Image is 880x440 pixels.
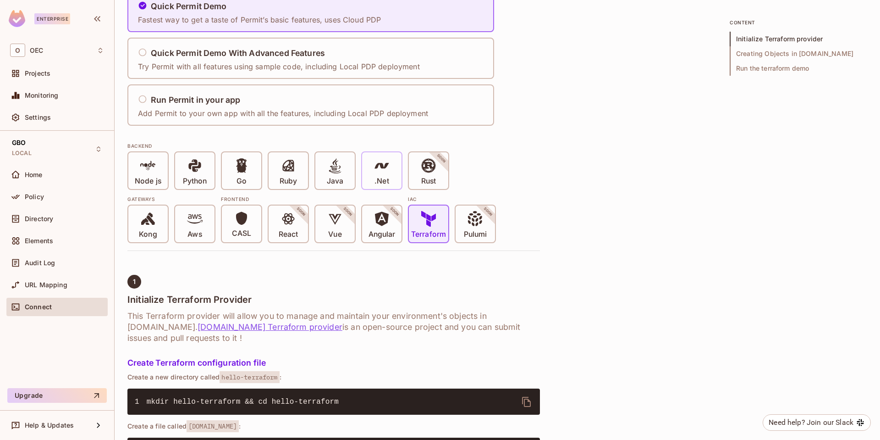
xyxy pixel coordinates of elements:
div: Frontend [221,195,402,203]
button: delete [516,391,538,413]
span: Settings [25,114,51,121]
span: LOCAL [12,150,32,157]
p: .Net [374,177,389,186]
p: Angular [368,230,396,239]
h5: Run Permit in your app [151,95,240,105]
img: SReyMgAAAABJRU5ErkJggg== [9,10,25,27]
span: SOON [470,194,506,230]
span: Monitoring [25,92,59,99]
span: Workspace: OEC [30,47,43,54]
h6: This Terraform provider will allow you to manage and maintain your environment's objects in [DOMA... [127,311,540,344]
p: Try Permit with all features using sample code, including Local PDP deployment [138,61,420,72]
p: Go [236,177,247,186]
span: Elements [25,237,53,245]
p: Terraform [411,230,446,239]
p: content [730,19,867,26]
span: Home [25,171,43,178]
p: Fastest way to get a taste of Permit’s basic features, uses Cloud PDP [138,15,381,25]
div: Need help? Join our Slack [769,417,853,428]
h5: Quick Permit Demo With Advanced Features [151,49,325,58]
p: React [279,230,298,239]
span: hello-terraform [220,371,279,383]
p: Create a file called : [127,422,540,430]
h4: Initialize Terraform Provider [127,294,540,305]
span: GBO [12,139,26,146]
span: Directory [25,215,53,223]
p: Create a new directory called : [127,373,540,381]
p: Kong [139,230,157,239]
span: SOON [330,194,366,230]
span: Run the terraform demo [730,61,867,76]
span: URL Mapping [25,281,67,289]
p: Vue [328,230,341,239]
button: Upgrade [7,388,107,403]
span: Policy [25,193,44,201]
div: Enterprise [34,13,70,24]
p: Node js [135,177,161,186]
h5: Create Terraform configuration file [127,358,540,368]
span: Creating Objects in [DOMAIN_NAME] [730,46,867,61]
span: mkdir hello-terraform && cd hello-terraform [147,398,339,406]
p: Ruby [280,177,297,186]
span: [DOMAIN_NAME] [187,420,239,432]
div: Gateways [127,195,215,203]
p: Add Permit to your own app with all the features, including Local PDP deployment [138,108,428,118]
span: Audit Log [25,259,55,267]
span: Connect [25,303,52,311]
span: SOON [283,194,319,230]
p: Pulumi [464,230,487,239]
h5: Quick Permit Demo [151,2,227,11]
p: Python [183,177,207,186]
p: CASL [232,229,251,238]
span: 1 [135,396,147,407]
p: Aws [187,230,202,239]
p: Rust [421,177,436,186]
span: Help & Updates [25,422,74,429]
div: IAC [408,195,496,203]
div: BACKEND [127,142,540,150]
span: Projects [25,70,50,77]
a: [DOMAIN_NAME] Terraform provider [198,322,342,332]
span: SOON [377,194,412,230]
span: SOON [423,141,459,177]
span: O [10,44,25,57]
span: 1 [133,278,136,285]
p: Java [327,177,343,186]
span: Initialize Terraform provider [730,32,867,46]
